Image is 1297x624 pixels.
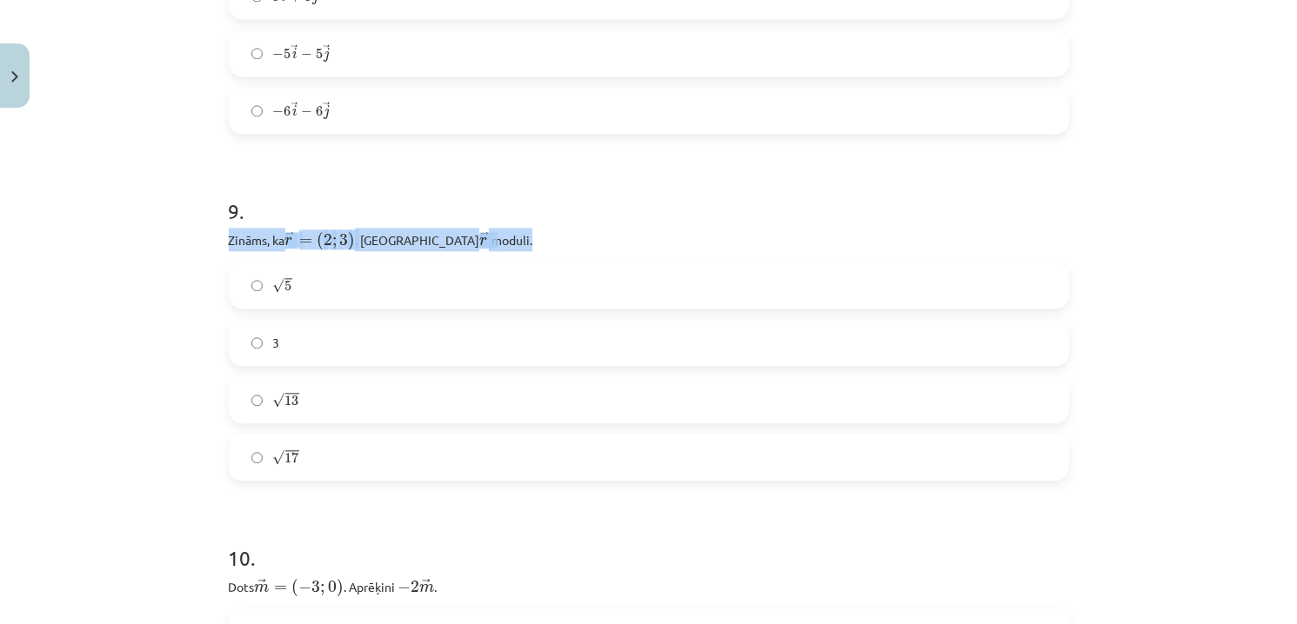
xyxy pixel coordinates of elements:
[11,71,18,83] img: icon-close-lesson-0947bae3869378f0d4975bcd49f059093ad1ed9edebbc8119c70593378902aed.svg
[229,228,1069,251] p: Zināms, ka . [GEOGRAPHIC_DATA] ﻿ moduli.
[273,50,284,60] span: −
[285,453,299,463] span: 17
[479,237,487,246] span: r
[316,49,323,59] span: 5
[229,169,1069,222] h1: 9 .
[422,579,431,591] span: →
[273,107,284,117] span: −
[323,44,330,55] span: →
[284,49,291,59] span: 5
[285,281,292,291] span: 5
[324,106,330,119] span: j
[299,238,312,245] span: =
[291,102,298,112] span: →
[292,106,298,116] span: i
[229,574,1069,598] p: Dots . Aprēķini ﻿ .
[419,584,434,593] span: m
[324,234,332,246] span: 2
[292,49,298,59] span: i
[337,579,344,597] span: )
[285,237,293,246] span: r
[328,581,337,593] span: 0
[480,232,489,244] span: →
[348,232,355,250] span: )
[291,44,298,55] span: →
[229,515,1069,569] h1: 10 .
[339,234,348,246] span: 3
[398,581,411,594] span: −
[273,278,285,293] span: √
[298,581,311,594] span: −
[323,102,330,112] span: →
[285,395,299,406] span: 13
[301,50,312,60] span: −
[257,579,266,591] span: →
[311,581,320,593] span: 3
[273,393,285,408] span: √
[317,232,324,250] span: (
[332,237,337,249] span: ;
[251,337,263,349] input: 3
[285,232,294,244] span: →
[324,49,330,62] span: j
[255,584,270,593] span: m
[273,450,285,465] span: √
[301,107,312,117] span: −
[411,581,419,593] span: 2
[320,584,324,595] span: ;
[316,106,323,116] span: 6
[273,334,280,352] span: 3
[284,106,291,116] span: 6
[291,579,298,597] span: (
[274,585,287,592] span: =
